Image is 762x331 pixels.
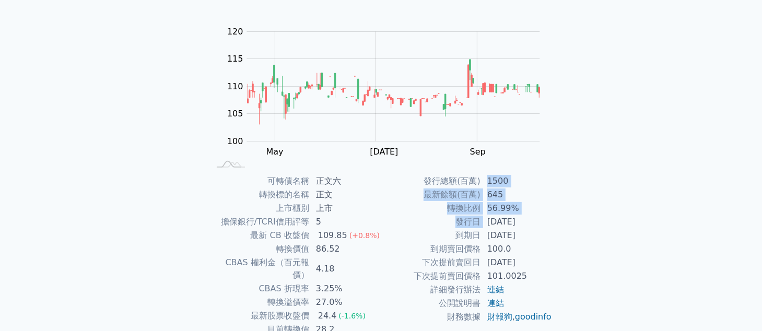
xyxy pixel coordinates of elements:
td: CBAS 折現率 [210,282,310,295]
td: 最新股票收盤價 [210,309,310,323]
td: 上市櫃別 [210,202,310,215]
td: 發行日 [381,215,481,229]
div: 109.85 [316,229,349,242]
tspan: 110 [227,81,243,91]
tspan: 105 [227,109,243,119]
td: 發行總額(百萬) [381,174,481,188]
tspan: 100 [227,136,243,146]
a: 連結 [487,285,504,294]
td: 5 [310,215,381,229]
td: 下次提前賣回日 [381,256,481,269]
tspan: 115 [227,54,243,64]
td: [DATE] [481,215,553,229]
td: [DATE] [481,256,553,269]
div: 24.4 [316,310,339,322]
td: CBAS 權利金（百元報價） [210,256,310,282]
td: 財務數據 [381,310,481,324]
td: 27.0% [310,295,381,309]
td: 轉換價值 [210,242,310,256]
td: , [481,310,553,324]
tspan: 120 [227,27,243,37]
td: [DATE] [481,229,553,242]
td: 4.18 [310,256,381,282]
span: (+0.8%) [349,231,380,240]
td: 1500 [481,174,553,188]
td: 正文 [310,188,381,202]
a: 連結 [487,298,504,308]
td: 轉換比例 [381,202,481,215]
td: 到期日 [381,229,481,242]
td: 最新 CB 收盤價 [210,229,310,242]
a: goodinfo [515,312,552,322]
tspan: Sep [470,147,486,157]
tspan: May [266,147,284,157]
td: 56.99% [481,202,553,215]
span: (-1.6%) [338,312,366,320]
td: 轉換標的名稱 [210,188,310,202]
g: Chart [221,27,556,157]
td: 到期賣回價格 [381,242,481,256]
td: 可轉債名稱 [210,174,310,188]
td: 上市 [310,202,381,215]
g: Series [247,59,540,124]
td: 轉換溢價率 [210,295,310,309]
td: 擔保銀行/TCRI信用評等 [210,215,310,229]
td: 詳細發行辦法 [381,283,481,297]
iframe: Chat Widget [710,281,762,331]
div: 聊天小工具 [710,281,762,331]
td: 正文六 [310,174,381,188]
td: 645 [481,188,553,202]
tspan: [DATE] [370,147,398,157]
a: 財報狗 [487,312,512,322]
td: 公開說明書 [381,297,481,310]
td: 100.0 [481,242,553,256]
td: 101.0025 [481,269,553,283]
td: 最新餘額(百萬) [381,188,481,202]
td: 3.25% [310,282,381,295]
td: 下次提前賣回價格 [381,269,481,283]
td: 86.52 [310,242,381,256]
